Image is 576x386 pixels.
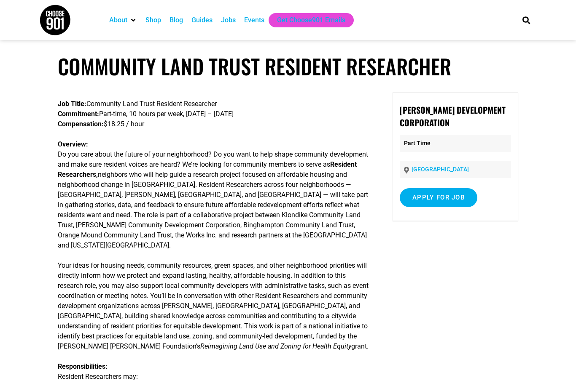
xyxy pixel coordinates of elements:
span: Do you care about the future of your neighborhood? Do you want to help shape community developmen... [58,150,368,168]
a: Blog [170,15,183,25]
a: About [109,15,127,25]
a: Shop [145,15,161,25]
p: Part Time [400,135,511,152]
span: [GEOGRAPHIC_DATA]. Resident Researchers across four neighborhoods — [GEOGRAPHIC_DATA], [PERSON_NA... [58,181,368,249]
h1: Community Land Trust Resident Researcher [58,54,519,79]
a: Jobs [221,15,236,25]
span: Resident Researchers may: [58,373,138,381]
span: grant. [351,342,369,350]
b: Overview: [58,140,88,148]
span: $18.25 / hour [104,120,144,128]
b: Responsibilities: [58,362,108,370]
span: Community Land Trust Resident Researcher [86,100,217,108]
a: [GEOGRAPHIC_DATA] [412,166,469,173]
b: Job Title: [58,100,86,108]
nav: Main nav [105,13,508,27]
strong: [PERSON_NAME] Development Corporation [400,104,506,129]
a: Get Choose901 Emails [277,15,345,25]
div: Search [519,13,533,27]
span: neighbors who will help guide a research project focused on affordable housing and neighborhood c... [58,170,347,189]
span: Reimagining Land Use and Zoning for Health Equity [200,342,351,350]
a: Events [244,15,264,25]
b: Commitment: [58,110,99,118]
input: Apply for job [400,188,477,207]
a: Guides [191,15,213,25]
div: About [105,13,141,27]
b: Compensation: [58,120,104,128]
span: Part-time, 10 hours per week, [DATE] – [DATE] [99,110,234,118]
span: Your ideas for housing needs, community resources, green spaces, and other neighborhood prioritie... [58,261,369,350]
b: Resident Researchers, [58,160,357,178]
